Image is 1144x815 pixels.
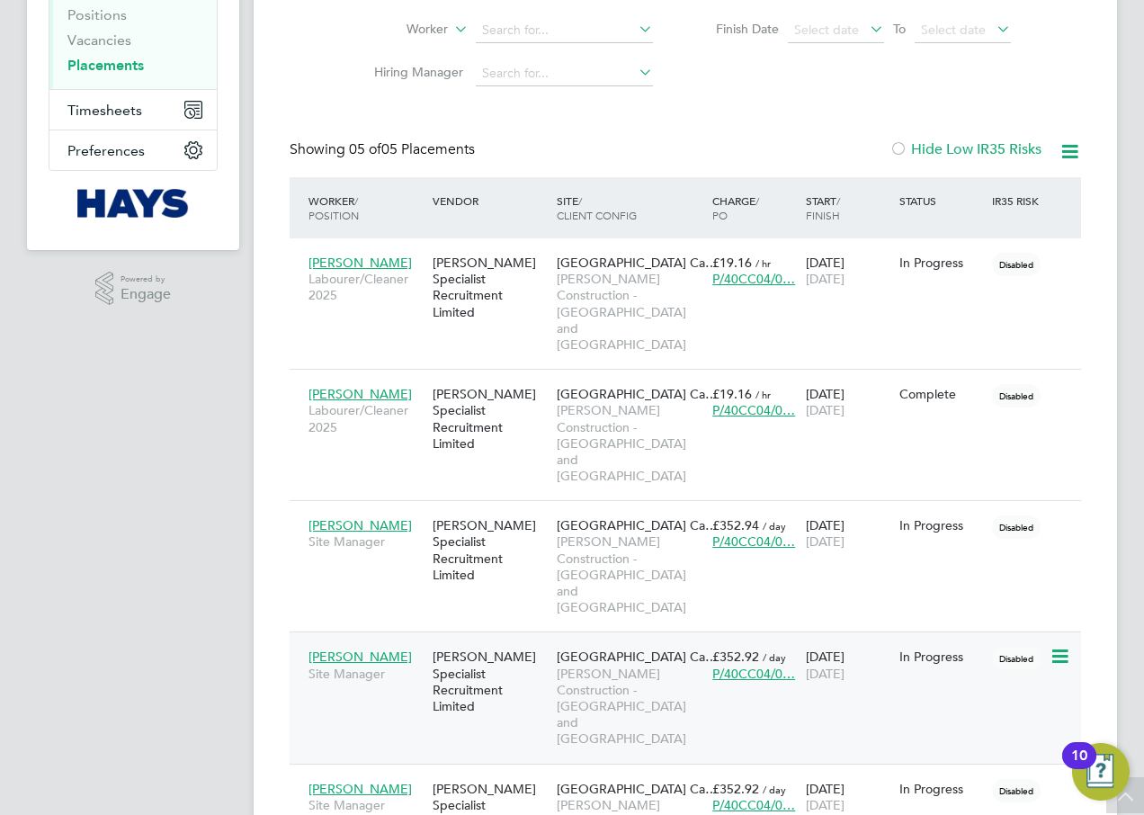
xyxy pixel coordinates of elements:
span: Engage [121,287,171,302]
span: [PERSON_NAME] Construction - [GEOGRAPHIC_DATA] and [GEOGRAPHIC_DATA] [557,666,703,748]
div: Vendor [428,184,552,217]
span: / hr [755,256,771,270]
span: / Finish [806,193,840,222]
span: / day [763,783,786,796]
div: [DATE] [801,508,895,559]
div: [PERSON_NAME] Specialist Recruitment Limited [428,508,552,592]
span: [DATE] [806,271,845,287]
span: [PERSON_NAME] [308,781,412,797]
img: hays-logo-retina.png [77,189,190,218]
span: Labourer/Cleaner 2025 [308,271,424,303]
span: Site Manager [308,797,424,813]
label: Finish Date [698,21,779,37]
span: [GEOGRAPHIC_DATA] Ca… [557,517,718,533]
a: [PERSON_NAME]Labourer/Cleaner 2025[PERSON_NAME] Specialist Recruitment Limited[GEOGRAPHIC_DATA] C... [304,245,1081,260]
a: Positions [67,6,127,23]
div: 10 [1071,756,1087,779]
span: To [888,17,911,40]
span: Preferences [67,142,145,159]
div: [PERSON_NAME] Specialist Recruitment Limited [428,640,552,723]
span: 05 Placements [349,140,475,158]
span: P/40CC04/0… [712,402,795,418]
span: [GEOGRAPHIC_DATA] Ca… [557,255,718,271]
div: Showing [290,140,478,159]
a: Powered byEngage [95,272,172,306]
span: Disabled [992,253,1041,276]
span: [PERSON_NAME] Construction - [GEOGRAPHIC_DATA] and [GEOGRAPHIC_DATA] [557,402,703,484]
div: Charge [708,184,801,231]
span: 05 of [349,140,381,158]
span: £352.94 [712,517,759,533]
span: £19.16 [712,386,752,402]
input: Search for... [476,61,653,86]
div: [DATE] [801,246,895,296]
span: [PERSON_NAME] Construction - [GEOGRAPHIC_DATA] and [GEOGRAPHIC_DATA] [557,533,703,615]
span: [DATE] [806,666,845,682]
span: Disabled [992,779,1041,802]
span: Labourer/Cleaner 2025 [308,402,424,434]
a: [PERSON_NAME]Site Manager[PERSON_NAME] Specialist Recruitment Limited[GEOGRAPHIC_DATA] Ca…[PERSON... [304,771,1081,786]
a: Go to home page [49,189,218,218]
input: Search for... [476,18,653,43]
span: Disabled [992,647,1041,670]
div: In Progress [899,649,984,665]
span: [DATE] [806,402,845,418]
span: Select date [921,22,986,38]
label: Hide Low IR35 Risks [889,140,1041,158]
div: Site [552,184,708,231]
span: P/40CC04/0… [712,797,795,813]
div: In Progress [899,517,984,533]
label: Hiring Manager [360,64,463,80]
span: / day [763,519,786,533]
span: [GEOGRAPHIC_DATA] Ca… [557,386,718,402]
span: P/40CC04/0… [712,666,795,682]
span: / hr [755,388,771,401]
span: Disabled [992,515,1041,539]
span: £19.16 [712,255,752,271]
span: [PERSON_NAME] Construction - [GEOGRAPHIC_DATA] and [GEOGRAPHIC_DATA] [557,271,703,353]
span: / Position [308,193,359,222]
span: P/40CC04/0… [712,533,795,550]
a: Placements [67,57,144,74]
span: Site Manager [308,533,424,550]
a: [PERSON_NAME]Site Manager[PERSON_NAME] Specialist Recruitment Limited[GEOGRAPHIC_DATA] Ca…[PERSON... [304,639,1081,654]
button: Timesheets [49,90,217,130]
span: [PERSON_NAME] [308,255,412,271]
span: Timesheets [67,102,142,119]
div: [DATE] [801,640,895,690]
div: In Progress [899,255,984,271]
span: Site Manager [308,666,424,682]
button: Preferences [49,130,217,170]
span: [PERSON_NAME] [308,649,412,665]
div: In Progress [899,781,984,797]
div: Start [801,184,895,231]
div: Complete [899,386,984,402]
a: [PERSON_NAME]Labourer/Cleaner 2025[PERSON_NAME] Specialist Recruitment Limited[GEOGRAPHIC_DATA] C... [304,376,1081,391]
div: [PERSON_NAME] Specialist Recruitment Limited [428,246,552,329]
span: [PERSON_NAME] [308,517,412,533]
span: [PERSON_NAME] [308,386,412,402]
div: IR35 Risk [988,184,1050,217]
span: [DATE] [806,533,845,550]
span: / day [763,650,786,664]
span: [DATE] [806,797,845,813]
label: Worker [344,21,448,39]
span: £352.92 [712,649,759,665]
span: / PO [712,193,759,222]
span: Powered by [121,272,171,287]
span: P/40CC04/0… [712,271,795,287]
a: [PERSON_NAME]Site Manager[PERSON_NAME] Specialist Recruitment Limited[GEOGRAPHIC_DATA] Ca…[PERSON... [304,507,1081,523]
button: Open Resource Center, 10 new notifications [1072,743,1130,801]
span: Select date [794,22,859,38]
div: Worker [304,184,428,231]
span: / Client Config [557,193,637,222]
span: Disabled [992,384,1041,407]
div: [DATE] [801,377,895,427]
a: Vacancies [67,31,131,49]
div: Status [895,184,988,217]
span: [GEOGRAPHIC_DATA] Ca… [557,649,718,665]
span: £352.92 [712,781,759,797]
span: [GEOGRAPHIC_DATA] Ca… [557,781,718,797]
div: [PERSON_NAME] Specialist Recruitment Limited [428,377,552,461]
